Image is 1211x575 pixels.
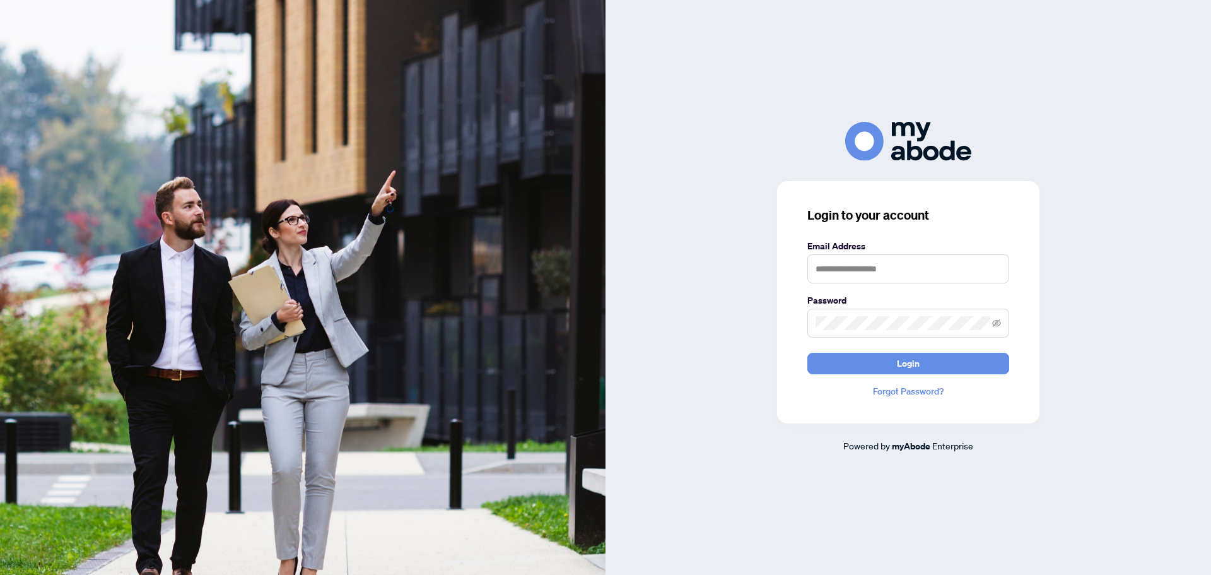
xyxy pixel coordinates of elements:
[932,440,973,451] span: Enterprise
[897,353,920,374] span: Login
[807,206,1009,224] h3: Login to your account
[843,440,890,451] span: Powered by
[807,384,1009,398] a: Forgot Password?
[992,319,1001,328] span: eye-invisible
[807,353,1009,374] button: Login
[807,239,1009,253] label: Email Address
[807,293,1009,307] label: Password
[845,122,971,160] img: ma-logo
[892,439,930,453] a: myAbode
